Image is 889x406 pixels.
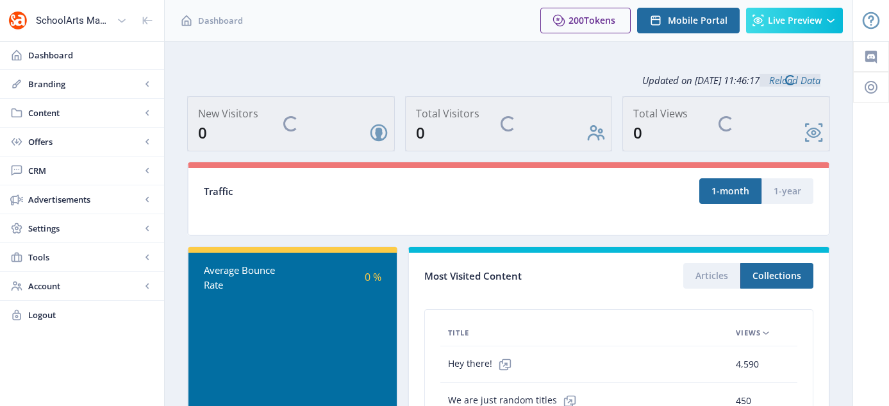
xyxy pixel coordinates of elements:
[699,178,761,204] button: 1-month
[584,14,615,26] span: Tokens
[204,184,509,199] div: Traffic
[28,193,141,206] span: Advertisements
[736,325,761,341] span: Views
[448,325,469,341] span: Title
[28,78,141,90] span: Branding
[740,263,813,289] button: Collections
[637,8,740,33] button: Mobile Portal
[746,8,843,33] button: Live Preview
[28,280,141,292] span: Account
[204,263,293,292] div: Average Bounce Rate
[365,270,381,284] span: 0 %
[28,222,141,235] span: Settings
[28,164,141,177] span: CRM
[668,15,727,26] span: Mobile Portal
[198,14,243,27] span: Dashboard
[36,6,112,35] div: SchoolArts Magazine
[683,263,740,289] button: Articles
[187,64,830,96] div: Updated on [DATE] 11:46:17
[28,251,141,264] span: Tools
[760,74,820,87] a: Reload Data
[28,135,141,148] span: Offers
[761,178,813,204] button: 1-year
[28,106,141,119] span: Content
[28,49,154,62] span: Dashboard
[424,266,619,286] div: Most Visited Content
[448,351,518,377] span: Hey there!
[768,15,822,26] span: Live Preview
[8,10,28,31] img: properties.app_icon.png
[28,309,154,321] span: Logout
[540,8,631,33] button: 200Tokens
[736,357,759,372] span: 4,590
